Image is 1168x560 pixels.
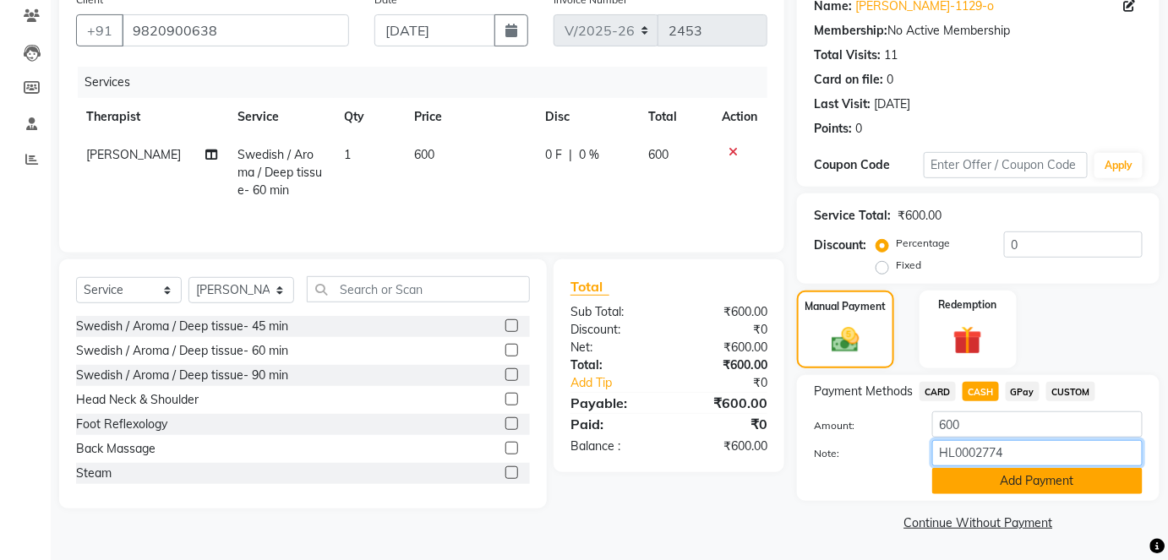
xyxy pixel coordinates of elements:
[579,146,599,164] span: 0 %
[76,14,123,46] button: +91
[638,98,712,136] th: Total
[76,367,288,384] div: Swedish / Aroma / Deep tissue- 90 min
[669,438,780,455] div: ₹600.00
[545,146,562,164] span: 0 F
[570,278,609,296] span: Total
[896,258,921,273] label: Fixed
[874,95,910,113] div: [DATE]
[669,339,780,356] div: ₹600.00
[932,440,1143,466] input: Add Note
[669,356,780,374] div: ₹600.00
[939,297,997,313] label: Redemption
[535,98,639,136] th: Disc
[687,374,780,392] div: ₹0
[920,382,956,401] span: CARD
[76,416,167,433] div: Foot Reflexology
[898,207,941,225] div: ₹600.00
[924,152,1089,178] input: Enter Offer / Coupon Code
[801,418,920,433] label: Amount:
[800,514,1156,532] a: Continue Without Payment
[76,98,228,136] th: Therapist
[122,14,349,46] input: Search by Name/Mobile/Email/Code
[307,276,530,302] input: Search or Scan
[648,147,669,162] span: 600
[558,303,669,321] div: Sub Total:
[814,22,1143,40] div: No Active Membership
[1094,153,1143,178] button: Apply
[558,393,669,413] div: Payable:
[814,22,887,40] div: Membership:
[932,411,1143,438] input: Amount
[801,446,920,461] label: Note:
[78,67,780,98] div: Services
[944,323,991,359] img: _gift.svg
[558,339,669,356] div: Net:
[76,465,112,482] div: Steam
[814,237,866,254] div: Discount:
[884,46,898,64] div: 11
[814,120,852,138] div: Points:
[558,414,669,434] div: Paid:
[963,382,999,401] span: CASH
[814,207,891,225] div: Service Total:
[814,156,924,174] div: Coupon Code
[814,95,871,113] div: Last Visit:
[558,356,669,374] div: Total:
[814,383,913,400] span: Payment Methods
[823,324,868,356] img: _cash.svg
[814,46,881,64] div: Total Visits:
[414,147,434,162] span: 600
[344,147,351,162] span: 1
[76,440,156,458] div: Back Massage
[569,146,572,164] span: |
[76,342,288,360] div: Swedish / Aroma / Deep tissue- 60 min
[814,71,883,89] div: Card on file:
[669,321,780,339] div: ₹0
[855,120,862,138] div: 0
[896,236,950,251] label: Percentage
[76,318,288,335] div: Swedish / Aroma / Deep tissue- 45 min
[558,374,687,392] a: Add Tip
[228,98,334,136] th: Service
[558,438,669,455] div: Balance :
[887,71,893,89] div: 0
[932,468,1143,494] button: Add Payment
[558,321,669,339] div: Discount:
[669,414,780,434] div: ₹0
[238,147,323,198] span: Swedish / Aroma / Deep tissue- 60 min
[86,147,181,162] span: [PERSON_NAME]
[1046,382,1095,401] span: CUSTOM
[334,98,404,136] th: Qty
[669,303,780,321] div: ₹600.00
[1006,382,1040,401] span: GPay
[669,393,780,413] div: ₹600.00
[404,98,534,136] th: Price
[76,391,199,409] div: Head Neck & Shoulder
[712,98,767,136] th: Action
[805,299,886,314] label: Manual Payment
